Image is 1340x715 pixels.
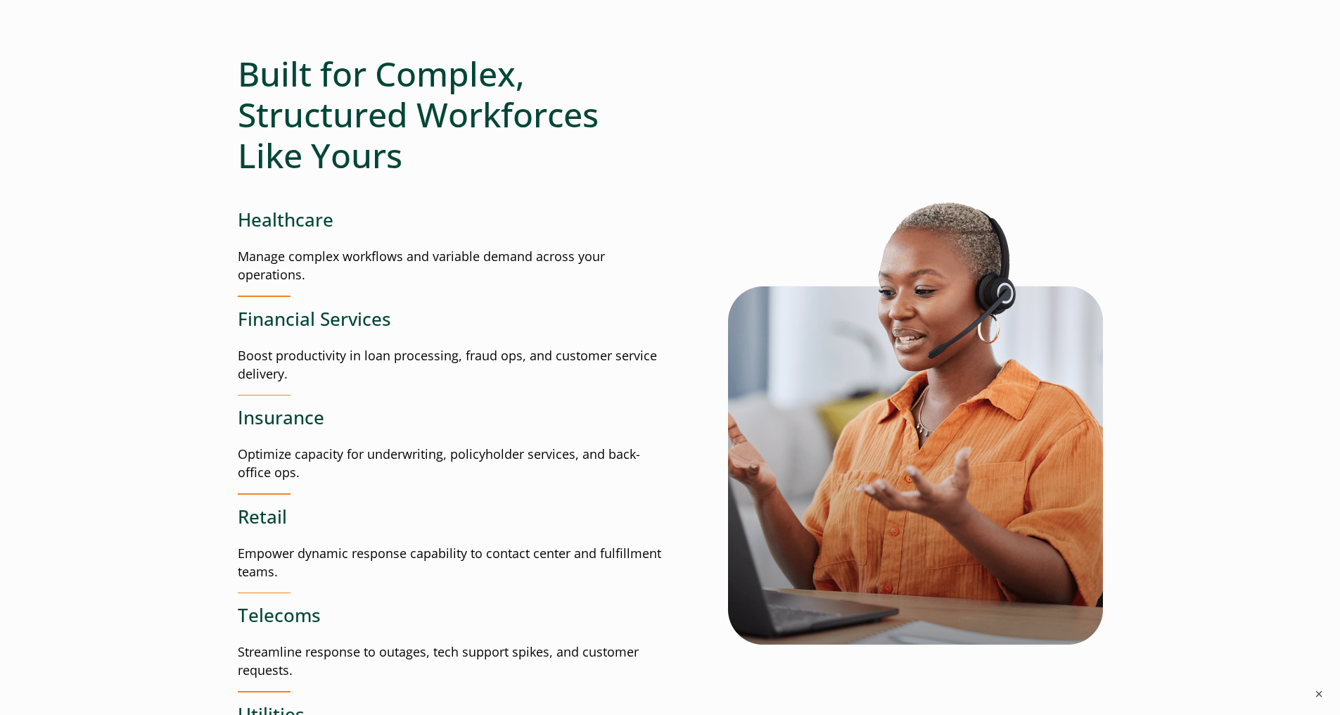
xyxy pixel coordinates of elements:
[238,643,670,680] p: Streamline response to outages, tech support spikes, and customer requests.
[238,308,670,330] h3: Financial Services
[238,53,670,175] h2: Built for Complex, Structured Workforces Like Yours
[238,248,670,284] p: Manage complex workflows and variable demand across your operations.
[238,445,670,482] p: Optimize capacity for underwriting, policyholder services, and back-office ops.
[238,209,670,231] h3: Healthcare
[238,407,670,429] h3: Insurance
[238,545,670,581] p: Empower dynamic response capability to contact center and fulfillment teams.
[238,605,670,626] h3: Telecoms
[728,182,1103,645] img: Woman talking on headset about contact center automation solutions while looking at laptop computer
[238,347,670,384] p: Boost productivity in loan processing, fraud ops, and customer service delivery.
[238,506,670,528] h3: Retail
[1312,687,1326,701] button: ×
